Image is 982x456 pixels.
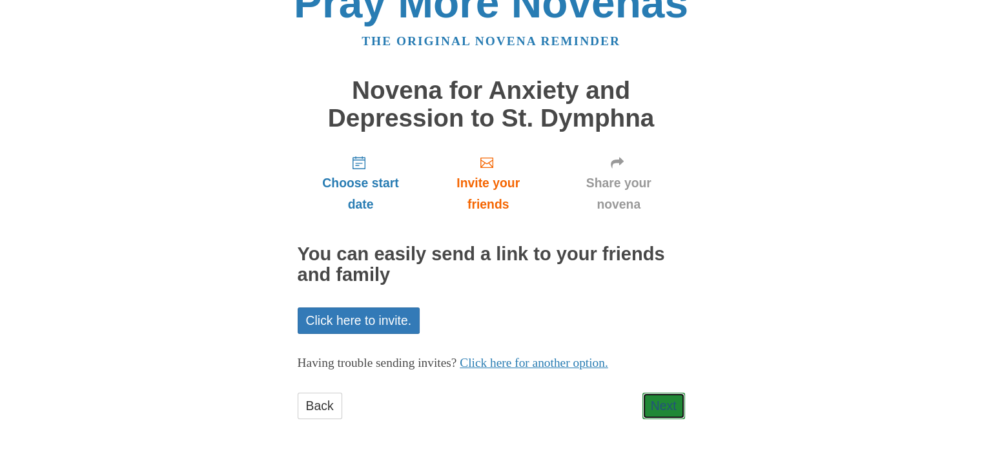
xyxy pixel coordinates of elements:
[298,307,420,334] a: Click here to invite.
[424,145,552,222] a: Invite your friends
[362,34,620,48] a: The original novena reminder
[298,244,685,285] h2: You can easily send a link to your friends and family
[566,172,672,215] span: Share your novena
[436,172,539,215] span: Invite your friends
[460,356,608,369] a: Click here for another option.
[298,393,342,419] a: Back
[298,77,685,132] h1: Novena for Anxiety and Depression to St. Dymphna
[311,172,411,215] span: Choose start date
[642,393,685,419] a: Next
[298,356,457,369] span: Having trouble sending invites?
[553,145,685,222] a: Share your novena
[298,145,424,222] a: Choose start date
